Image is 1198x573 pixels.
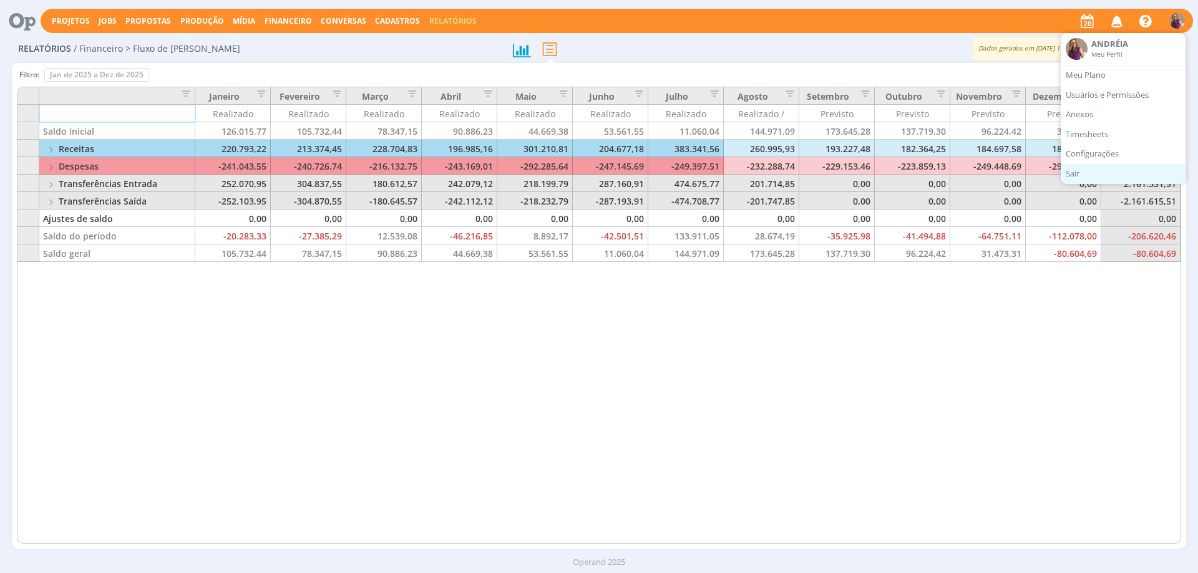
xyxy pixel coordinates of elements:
[973,37,1096,60] div: Dados gerados em [DATE] 16:28
[1061,105,1186,125] a: Anexos
[573,157,648,175] div: -247.145,69
[43,163,59,171] button: Toggle Grupo
[271,87,346,105] div: Fevereiro
[799,227,875,244] div: -35.925,98
[173,90,191,102] button: Editar filtro para Coluna
[177,16,228,26] button: Produção
[95,16,120,26] button: Jobs
[497,122,573,140] div: 44.669,38
[1101,244,1181,262] div: -80.604,69
[724,175,799,192] div: 201.714,85
[346,175,422,192] div: 180.612,57
[422,175,497,192] div: 242.079,12
[950,157,1026,175] div: -249.448,69
[346,87,422,105] div: Março
[799,122,875,140] div: 173.645,28
[48,16,94,26] button: Projetos
[271,157,346,175] div: -240.726,74
[573,209,648,227] div: 0,00
[195,105,271,122] div: Realizado
[400,90,417,102] button: Editar filtro para Coluna Março
[1026,140,1101,157] div: 183.030,91
[648,244,724,262] div: 144.971,09
[702,90,719,102] button: Editar filtro para Coluna Julho
[122,16,175,26] button: Propostas
[875,227,950,244] div: -41.494,88
[1026,122,1101,140] div: 31.473,31
[180,16,224,26] a: Produção
[573,105,648,122] div: Realizado
[648,175,724,192] div: 474.675,77
[799,192,875,209] div: 0,00
[573,227,648,244] div: -42.501,51
[271,122,346,140] div: 105.732,44
[229,16,259,26] button: Mídia
[426,16,480,26] button: Relatórios
[648,122,724,140] div: 11.060,04
[52,16,90,26] a: Projetos
[346,227,422,244] div: 12.539,08
[271,192,346,209] div: -304.870,55
[19,69,39,80] span: Filtro:
[626,90,644,102] button: Editar filtro para Coluna Junho
[265,16,312,26] span: Financeiro
[346,192,422,209] div: -180.645,57
[422,105,497,122] div: Realizado
[195,227,271,244] div: -20.283,33
[195,192,271,209] div: -252.103,95
[39,244,195,262] div: Saldo geral
[648,87,724,105] div: Julho
[346,140,422,157] div: 228.704,83
[195,140,271,157] div: 220.793,22
[950,105,1026,122] div: Previsto
[724,157,799,175] div: -232.288,74
[1061,164,1186,184] a: Sair
[950,175,1026,192] div: 0,00
[497,227,573,244] div: 8.892,17
[497,192,573,209] div: -218.232,79
[875,157,950,175] div: -223.859,13
[1101,209,1181,227] div: 0,00
[43,180,59,189] button: Toggle Grupo
[648,227,724,244] div: 133.911,05
[346,157,422,175] div: -216.132,75
[799,209,875,227] div: 0,00
[1026,87,1101,105] div: Dezembro
[950,227,1026,244] div: -64.751,11
[724,227,799,244] div: 28.674,19
[1169,13,1185,29] img: A
[1066,38,1088,60] img: A
[724,87,799,105] div: Agosto
[422,87,497,105] div: Abril
[18,44,71,54] span: Relatórios
[853,90,870,102] button: Editar filtro para Coluna Setembro
[44,68,149,82] button: Jan de 2025 a Dez de 2025
[648,192,724,209] div: -474.708,77
[1026,209,1101,227] div: 0,00
[1004,90,1021,102] button: Editar filtro para Coluna Novembro
[1091,50,1123,59] small: Meu Perfil
[551,90,568,102] button: Editar filtro para Coluna Maio
[875,122,950,140] div: 137.719,30
[375,16,420,26] span: Cadastros
[648,140,724,157] div: 383.341,56
[422,227,497,244] div: -46.216,85
[271,244,346,262] div: 78.347,15
[271,140,346,157] div: 213.374,45
[950,122,1026,140] div: 96.224,42
[39,227,195,244] div: Saldo do período
[497,87,573,105] div: Maio
[1061,125,1186,145] a: Timesheets
[928,90,946,102] button: Editar filtro para Coluna Outubro
[39,157,195,175] div: Despesas
[799,244,875,262] div: 137.719,30
[261,16,316,26] button: Financeiro
[875,105,950,122] div: Previsto
[195,87,271,105] div: Janeiro
[875,192,950,209] div: 0,00
[1061,65,1186,85] a: Meu Plano
[195,122,271,140] div: 126.015,77
[1026,175,1101,192] div: 0,00
[724,244,799,262] div: 173.645,28
[875,175,950,192] div: 0,00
